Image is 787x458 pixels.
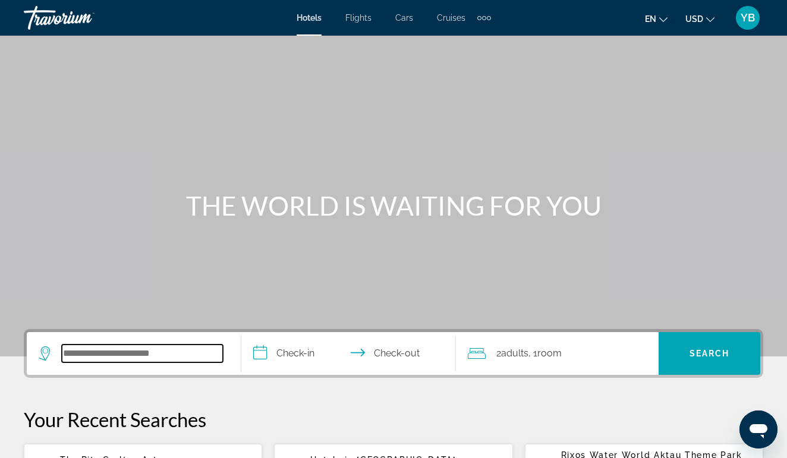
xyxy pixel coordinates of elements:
a: Cars [395,13,413,23]
h1: THE WORLD IS WAITING FOR YOU [171,190,616,221]
span: Search [690,349,730,358]
a: Travorium [24,2,143,33]
button: Extra navigation items [477,8,491,27]
span: USD [685,14,703,24]
a: Flights [345,13,372,23]
span: 2 [496,345,528,362]
a: Hotels [297,13,322,23]
p: Your Recent Searches [24,408,763,431]
a: Cruises [437,13,465,23]
span: Adults [501,348,528,359]
iframe: Кнопка запуска окна обмена сообщениями [739,410,777,448]
span: , 1 [528,345,562,362]
button: Change currency [685,10,714,27]
button: Travelers: 2 adults, 0 children [456,332,659,375]
span: en [645,14,656,24]
button: Search [659,332,760,375]
span: Room [537,348,562,359]
button: Check in and out dates [241,332,456,375]
button: Change language [645,10,668,27]
button: User Menu [732,5,763,30]
span: YB [741,12,755,24]
div: Search widget [27,332,760,375]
